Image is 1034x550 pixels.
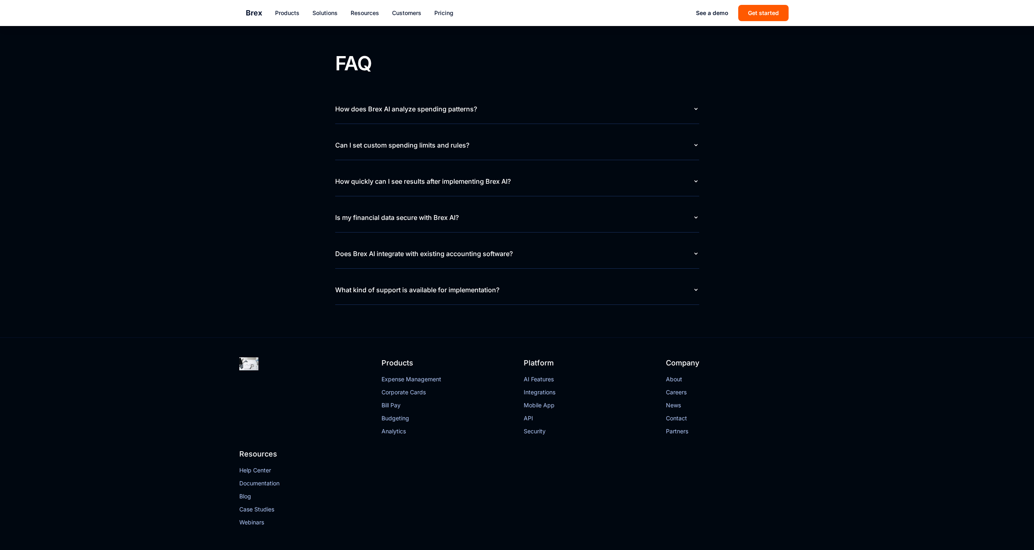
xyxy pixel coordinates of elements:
a: Pricing [434,9,453,17]
h4: Resources [239,448,369,460]
img: Brex AI Logo [239,357,259,370]
a: Bill Pay [382,401,511,409]
button: Get started [738,5,789,21]
a: See a demo [696,9,728,17]
a: API [524,414,653,422]
a: Help Center [239,466,369,474]
a: Brex [246,7,262,19]
button: What kind of support is available for implementation? [335,275,699,304]
button: How quickly can I see results after implementing Brex AI? [335,167,699,196]
button: How does Brex AI analyze spending patterns? [335,94,699,124]
a: Products [275,9,299,17]
a: News [666,401,795,409]
a: Analytics [382,427,511,435]
a: Blog [239,492,369,500]
a: Mobile App [524,401,653,409]
a: Solutions [312,9,338,17]
a: Webinars [239,518,369,526]
a: Customers [392,9,421,17]
a: Contact [666,414,795,422]
a: Resources [351,9,379,17]
h2: FAQ [335,52,699,75]
a: Integrations [524,388,653,396]
a: Case Studies [239,505,369,513]
h4: Platform [524,357,653,369]
button: Can I set custom spending limits and rules? [335,130,699,160]
a: Security [524,427,653,435]
button: Does Brex AI integrate with existing accounting software? [335,239,699,268]
a: Expense Management [382,375,511,383]
a: Careers [666,388,795,396]
h4: Products [382,357,511,369]
h4: Company [666,357,795,369]
a: Budgeting [382,414,511,422]
a: Documentation [239,479,369,487]
a: About [666,375,795,383]
a: Partners [666,427,795,435]
button: Is my financial data secure with Brex AI? [335,203,699,232]
a: AI Features [524,375,653,383]
a: Corporate Cards [382,388,511,396]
